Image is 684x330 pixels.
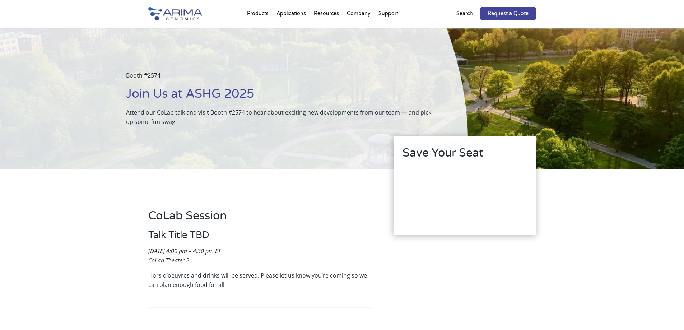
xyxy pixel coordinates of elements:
[403,145,527,167] h2: Save Your Seat
[126,86,432,108] h1: Join Us at ASHG 2025
[126,108,432,126] p: Attend our CoLab talk and visit Booth #2574 to hear about exciting new developments from our team...
[126,71,432,86] p: Booth #2574
[148,208,372,229] h2: CoLab Session
[480,7,536,20] a: Request a Quote
[403,172,527,226] iframe: Form 1
[456,9,473,18] p: Search
[148,256,189,264] em: CoLab Theater 2
[148,229,372,246] h3: Talk Title TBD
[148,247,221,255] em: [DATE] 4:00 pm – 4:30 pm ET
[148,271,372,289] p: Hors d’oeuvres and drinks will be served. Please let us know you’re coming so we can plan enough ...
[148,7,202,20] img: Arima-Genomics-logo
